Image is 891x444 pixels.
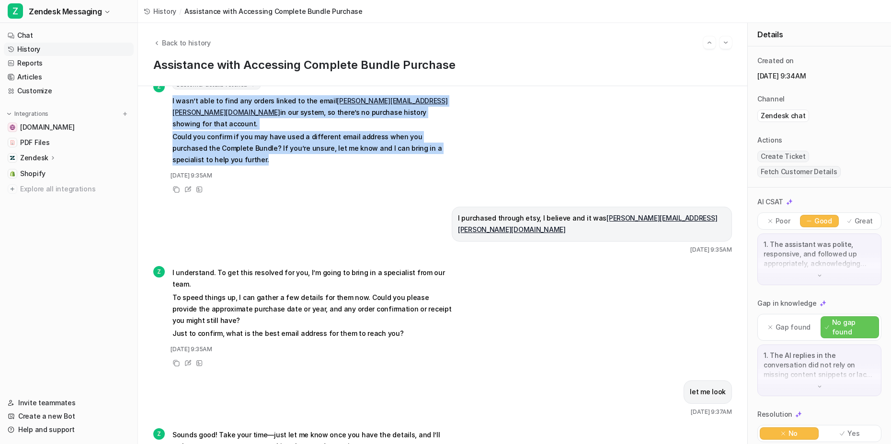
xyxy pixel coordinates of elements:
p: Zendesk [20,153,48,163]
p: No gap found [832,318,875,337]
p: To speed things up, I can gather a few details for them now. Could you please provide the approxi... [172,292,453,326]
p: No [788,429,798,438]
img: Previous session [706,38,713,47]
button: Go to next session [720,36,732,49]
p: Integrations [14,110,48,118]
a: Reports [4,56,134,70]
p: AI CSAT [757,197,783,207]
h1: Assistance with Accessing Complete Bundle Purchase [153,58,732,72]
span: Assistance with Accessing Complete Bundle Purchase [184,6,363,16]
p: [DATE] 9:34AM [757,71,881,81]
p: Poor [776,216,790,226]
p: Resolution [757,410,792,419]
span: PDF Files [20,138,49,147]
p: I wasn’t able to find any orders linked to the email in our system, so there’s no purchase histor... [172,95,453,130]
img: Next session [722,38,729,47]
button: Back to history [153,38,211,48]
a: Customize [4,84,134,98]
img: explore all integrations [8,184,17,194]
p: Channel [757,94,785,104]
span: Z [153,266,165,277]
span: / [179,6,182,16]
button: Go to previous session [703,36,716,49]
span: Z [153,428,165,440]
span: Z [8,3,23,19]
span: Back to history [162,38,211,48]
img: PDF Files [10,140,15,145]
span: History [153,6,176,16]
a: Create a new Bot [4,410,134,423]
img: down-arrow [816,383,823,390]
span: [DOMAIN_NAME] [20,122,74,132]
span: [DATE] 9:35AM [690,245,732,254]
p: Just to confirm, what is the best email address for them to reach you? [172,328,453,339]
img: anurseinthemaking.com [10,124,15,130]
img: menu_add.svg [122,111,128,117]
p: Yes [847,429,859,438]
span: Z [153,81,165,92]
span: [DATE] 9:35AM [171,171,212,180]
p: Zendesk chat [761,111,806,121]
a: Help and support [4,423,134,436]
span: Zendesk Messaging [29,5,102,18]
span: [DATE] 9:37AM [691,408,732,416]
p: Good [814,216,832,226]
p: Actions [757,135,782,145]
a: History [4,43,134,56]
p: Great [855,216,873,226]
p: Gap in knowledge [757,299,817,308]
span: [DATE] 9:35AM [171,345,212,354]
img: Shopify [10,171,15,177]
span: Fetch Customer Details [757,166,841,178]
a: Explore all integrations [4,182,134,196]
p: Could you confirm if you may have used a different email address when you purchased the Complete ... [172,131,453,166]
a: anurseinthemaking.com[DOMAIN_NAME] [4,121,134,134]
p: let me look [690,386,726,398]
img: Zendesk [10,155,15,161]
p: 1. The assistant was polite, responsive, and followed up appropriately, acknowledging user inputs... [764,240,875,268]
img: expand menu [6,111,12,117]
a: Invite teammates [4,396,134,410]
img: down-arrow [816,272,823,279]
a: ShopifyShopify [4,167,134,180]
span: Create Ticket [757,151,809,162]
p: I purchased through etsy, I believe and it was [458,212,726,235]
a: History [144,6,176,16]
a: Articles [4,70,134,84]
p: I understand. To get this resolved for you, I’m going to bring in a specialist from our team. [172,267,453,290]
div: Details [748,23,891,46]
a: PDF FilesPDF Files [4,136,134,149]
button: Integrations [4,109,51,119]
a: [PERSON_NAME][EMAIL_ADDRESS][PERSON_NAME][DOMAIN_NAME] [172,97,448,116]
p: 1. The AI replies in the conversation did not rely on missing content snippets or lack of knowled... [764,351,875,379]
p: Gap found [776,322,811,332]
span: Shopify [20,169,46,178]
p: Created on [757,56,794,66]
span: Explore all integrations [20,181,130,197]
a: Chat [4,29,134,42]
